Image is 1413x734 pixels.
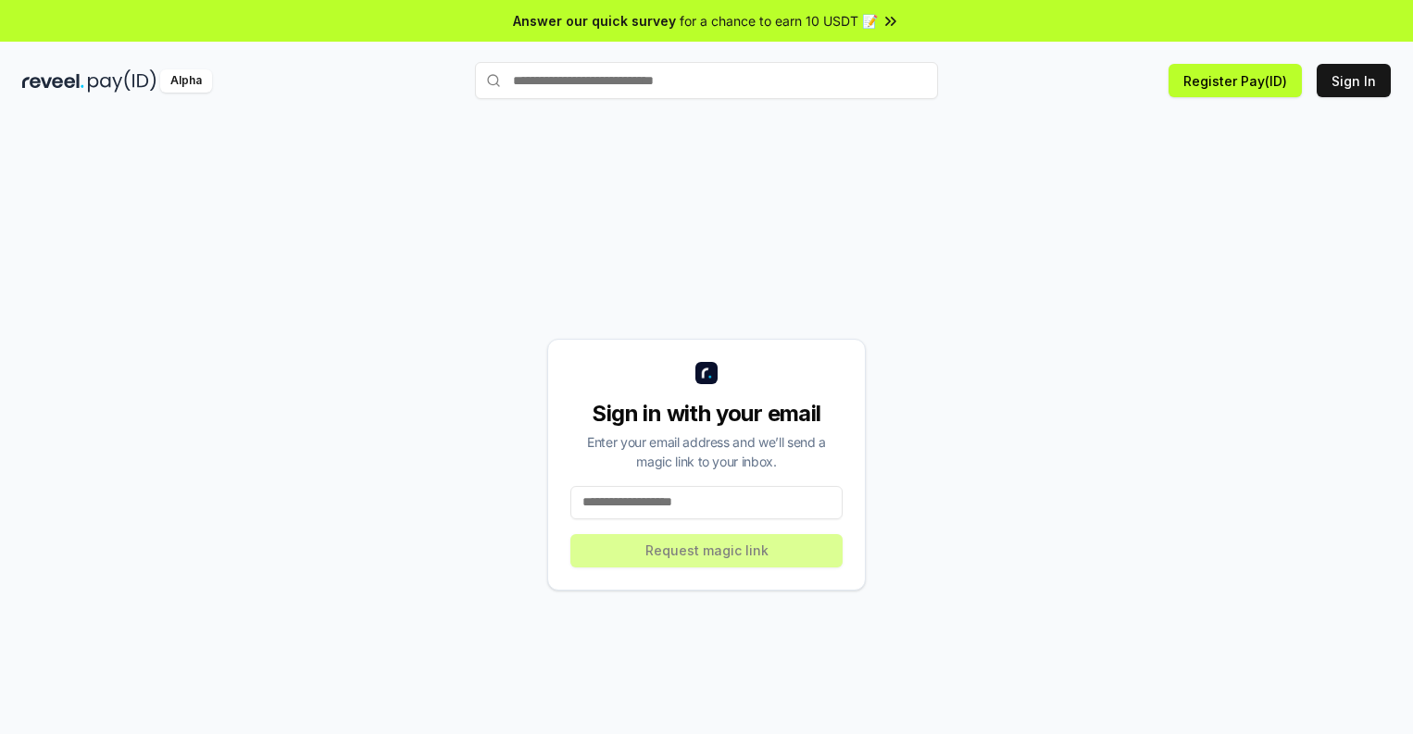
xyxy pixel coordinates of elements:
div: Enter your email address and we’ll send a magic link to your inbox. [570,432,843,471]
img: reveel_dark [22,69,84,93]
div: Sign in with your email [570,399,843,429]
span: for a chance to earn 10 USDT 📝 [680,11,878,31]
span: Answer our quick survey [513,11,676,31]
img: pay_id [88,69,156,93]
button: Sign In [1317,64,1391,97]
img: logo_small [695,362,718,384]
div: Alpha [160,69,212,93]
button: Register Pay(ID) [1169,64,1302,97]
